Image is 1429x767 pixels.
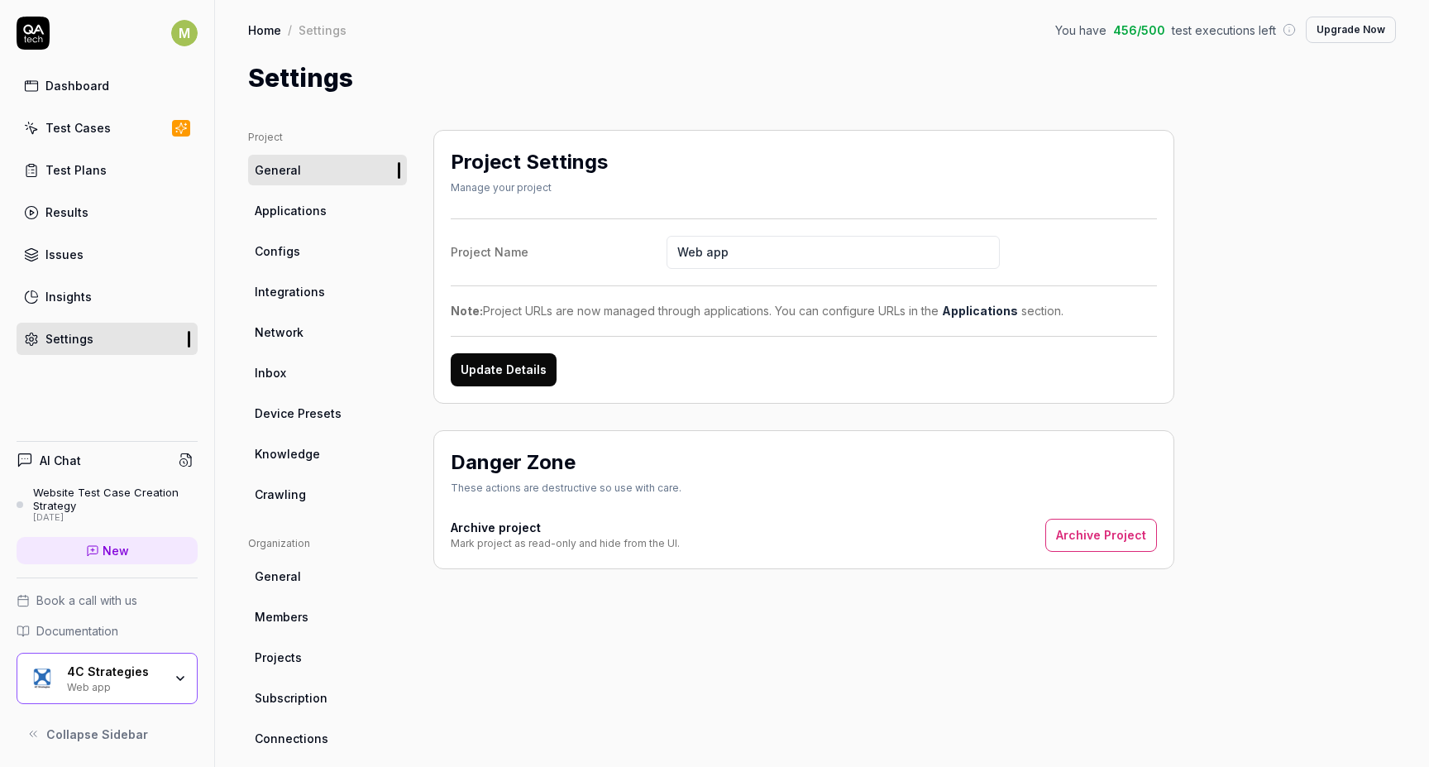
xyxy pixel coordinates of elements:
h4: AI Chat [40,452,81,469]
span: 456 / 500 [1113,22,1165,39]
span: General [255,568,301,585]
span: Members [255,608,308,626]
a: Subscription [248,683,407,713]
span: General [255,161,301,179]
div: / [288,22,292,38]
div: Dashboard [45,77,109,94]
span: Connections [255,730,328,747]
button: M [171,17,198,50]
button: Update Details [451,353,557,386]
a: Dashboard [17,70,198,102]
span: Configs [255,242,300,260]
span: Integrations [255,283,325,300]
div: Mark project as read-only and hide from the UI. [451,536,680,551]
h1: Settings [248,60,353,97]
div: Insights [45,288,92,305]
a: General [248,155,407,185]
div: Issues [45,246,84,263]
span: Network [255,324,303,341]
a: Home [248,22,281,38]
a: General [248,561,407,592]
span: M [171,20,198,46]
h2: Project Settings [451,147,608,177]
div: Website Test Case Creation Strategy [33,486,198,513]
span: You have [1055,22,1106,39]
a: Members [248,602,407,632]
a: Crawling [248,479,407,510]
div: Settings [299,22,346,38]
div: Test Plans [45,161,107,179]
span: Applications [255,202,327,219]
a: Configs [248,236,407,266]
a: Network [248,317,407,348]
span: Book a call with us [36,592,137,609]
div: Settings [45,330,93,348]
a: Test Cases [17,112,198,144]
a: Device Presets [248,398,407,429]
span: Device Presets [255,405,342,422]
span: New [103,542,129,559]
a: Applications [248,195,407,226]
a: Insights [17,280,198,313]
span: Inbox [255,364,286,381]
div: Manage your project [451,180,608,195]
div: Web app [67,679,163,693]
a: Projects [248,642,407,673]
a: Inbox [248,357,407,388]
div: Test Cases [45,119,111,137]
span: Collapse Sidebar [46,726,148,743]
a: Documentation [17,622,198,640]
a: Test Plans [17,154,198,186]
h4: Archive project [451,519,680,536]
button: Archive Project [1045,519,1157,552]
button: Upgrade Now [1306,17,1396,43]
a: Applications [942,304,1018,318]
a: Results [17,196,198,228]
span: Subscription [255,689,327,707]
span: Crawling [255,486,306,503]
div: 4C Strategies [67,664,163,679]
button: Collapse Sidebar [17,717,198,750]
a: Settings [17,323,198,355]
a: Knowledge [248,439,407,469]
div: Results [45,204,88,221]
strong: Note: [451,304,483,318]
a: Issues [17,238,198,271]
span: test executions left [1172,22,1276,39]
div: Project Name [451,243,667,261]
div: Project [248,130,407,145]
div: These actions are destructive so use with care. [451,481,681,496]
span: Projects [255,649,302,666]
h2: Danger Zone [451,448,576,477]
a: New [17,537,198,564]
a: Website Test Case Creation Strategy[DATE] [17,486,198,524]
img: 4C Strategies Logo [27,664,57,693]
div: [DATE] [33,512,198,524]
a: Book a call with us [17,592,198,609]
span: Documentation [36,622,118,640]
div: Project URLs are now managed through applications. You can configure URLs in the section. [451,302,1157,319]
a: Connections [248,723,407,754]
span: Knowledge [255,445,320,463]
div: Organization [248,536,407,551]
button: 4C Strategies Logo4C StrategiesWeb app [17,653,198,704]
input: Project Name [667,236,1000,269]
a: Integrations [248,276,407,307]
